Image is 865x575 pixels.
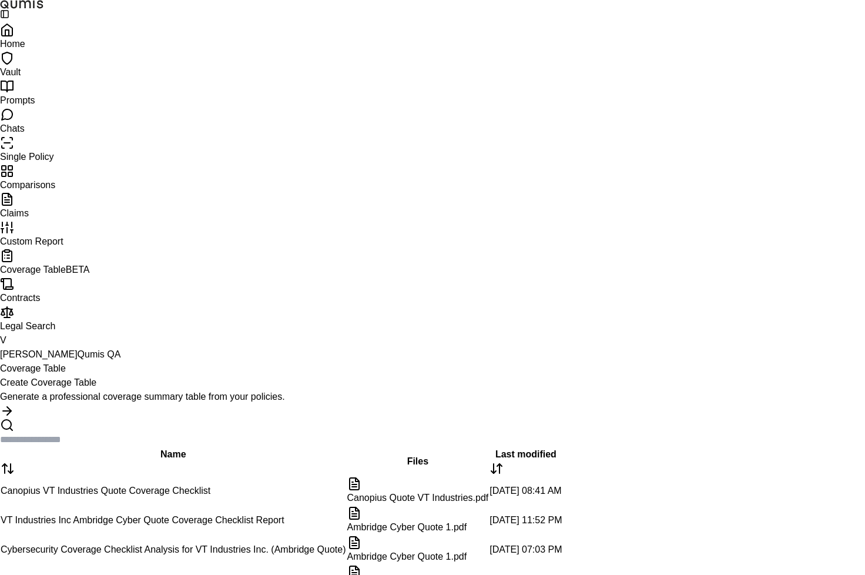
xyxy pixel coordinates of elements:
span: VT Industries Inc Ambridge Cyber Quote Coverage Checklist Report [1,515,284,525]
span: Canopius VT Industries Quote Coverage Checklist [1,486,210,496]
span: BETA [66,265,90,275]
span: Qumis QA [78,349,121,359]
td: [DATE] 11:52 PM [489,506,562,535]
span: Ambridge Cyber Quote 1.pdf [347,522,467,532]
span: Canopius Quote VT Industries.pdf [347,493,489,503]
td: [DATE] 07:03 PM [489,535,562,564]
span: Cybersecurity Coverage Checklist Analysis for VT Industries Inc. (Ambridge Quote) [1,544,346,554]
span: Ambridge Cyber Quote 1.pdf [347,551,467,561]
div: Last modified [490,447,562,476]
th: Files [347,447,490,476]
div: Name [1,447,346,476]
td: [DATE] 08:41 AM [489,476,562,506]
